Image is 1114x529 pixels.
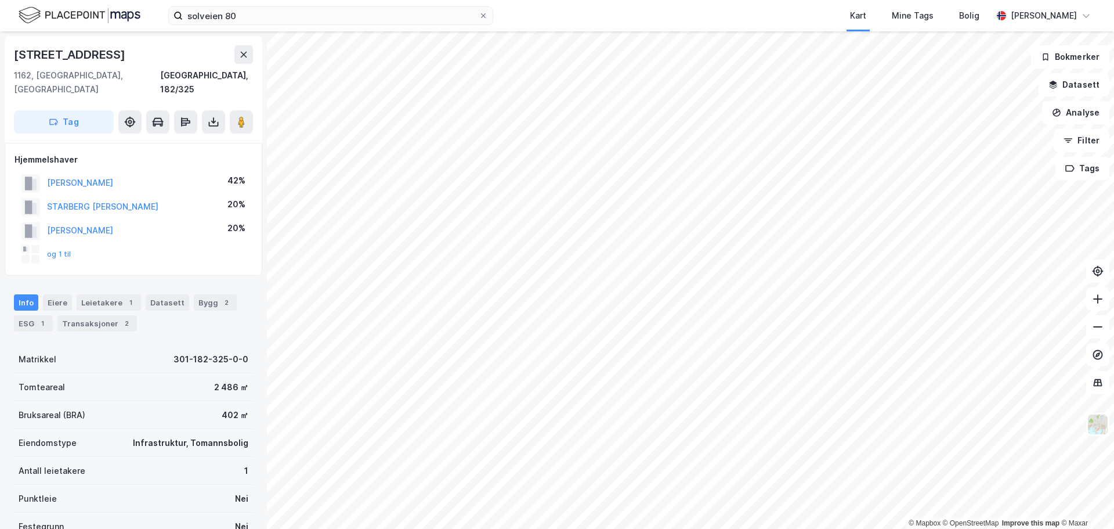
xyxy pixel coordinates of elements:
div: [GEOGRAPHIC_DATA], 182/325 [160,69,253,96]
img: Z [1087,413,1109,436]
div: 20% [227,221,245,235]
div: Antall leietakere [19,464,85,478]
div: Bygg [194,294,237,311]
div: Eiendomstype [19,436,77,450]
div: 20% [227,197,245,211]
div: 1 [125,297,136,308]
button: Datasett [1039,73,1109,96]
img: logo.f888ab2527a4732fd821a326f86c7f29.svg [19,5,140,26]
a: Mapbox [909,519,941,527]
button: Bokmerker [1031,45,1109,69]
a: OpenStreetMap [943,519,999,527]
div: 2 [121,318,132,329]
div: Transaksjoner [57,315,137,332]
div: Kontrollprogram for chat [1056,473,1114,529]
div: 1162, [GEOGRAPHIC_DATA], [GEOGRAPHIC_DATA] [14,69,160,96]
div: Mine Tags [892,9,934,23]
input: Søk på adresse, matrikkel, gårdeiere, leietakere eller personer [183,7,479,24]
div: Nei [235,492,248,506]
div: Eiere [43,294,72,311]
button: Filter [1054,129,1109,152]
div: Infrastruktur, Tomannsbolig [133,436,248,450]
button: Tags [1055,157,1109,180]
div: Bruksareal (BRA) [19,408,85,422]
div: [STREET_ADDRESS] [14,45,128,64]
div: Info [14,294,38,311]
div: Matrikkel [19,352,56,366]
div: 301-182-325-0-0 [173,352,248,366]
div: Kart [850,9,866,23]
div: Tomteareal [19,380,65,394]
button: Tag [14,110,114,134]
div: [PERSON_NAME] [1011,9,1077,23]
iframe: Chat Widget [1056,473,1114,529]
div: ESG [14,315,53,332]
div: Leietakere [77,294,141,311]
button: Analyse [1042,101,1109,124]
div: 402 ㎡ [222,408,248,422]
div: Hjemmelshaver [15,153,252,167]
div: 2 486 ㎡ [214,380,248,394]
div: Bolig [959,9,979,23]
div: 42% [227,174,245,188]
div: Punktleie [19,492,57,506]
div: 1 [37,318,48,329]
a: Improve this map [1002,519,1059,527]
div: 2 [220,297,232,308]
div: 1 [244,464,248,478]
div: Datasett [146,294,189,311]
